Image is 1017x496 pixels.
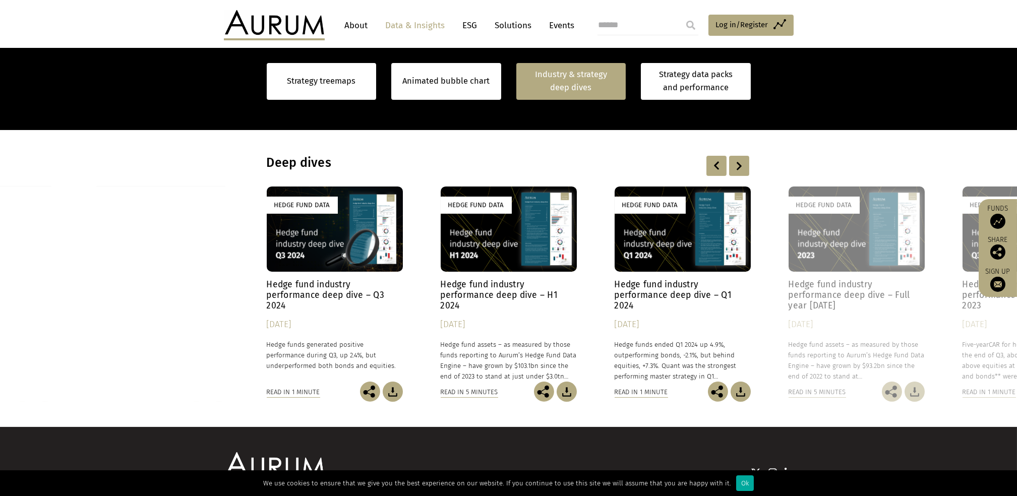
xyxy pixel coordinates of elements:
h4: Hedge fund industry performance deep dive – Full year [DATE] [789,279,925,311]
div: Read in 5 minutes [441,387,498,398]
img: Share this post [708,382,728,402]
div: [DATE] [441,318,577,332]
span: Log in/Register [716,19,768,31]
h4: Hedge fund industry performance deep dive – Q3 2024 [267,279,403,311]
a: ESG [458,16,483,35]
div: Hedge Fund Data [789,197,860,213]
h4: Hedge fund industry performance deep dive – Q1 2024 [615,279,751,311]
img: Download Article [905,382,925,402]
h4: Hedge fund industry performance deep dive – H1 2024 [441,279,577,311]
div: Read in 1 minute [963,387,1016,398]
div: Ok [736,475,754,491]
div: [DATE] [267,318,403,332]
img: Download Article [383,382,403,402]
img: Instagram icon [768,468,777,478]
a: Hedge Fund Data Hedge fund industry performance deep dive – Q1 2024 [DATE] Hedge funds ended Q1 2... [615,187,751,382]
a: Industry & strategy deep dives [516,63,626,100]
div: [DATE] [789,318,925,332]
img: Share this post [360,382,380,402]
a: Sign up [984,267,1012,292]
a: About [340,16,373,35]
img: Sign up to our newsletter [990,277,1005,292]
img: Aurum Logo [224,452,325,482]
h3: Deep dives [267,155,621,170]
img: Aurum [224,10,325,40]
a: Log in/Register [708,15,794,36]
a: Animated bubble chart [402,75,490,88]
img: Share this post [990,244,1005,260]
div: Read in 5 minutes [789,387,846,398]
p: Hedge fund assets – as measured by those funds reporting to Aurum’s Hedge Fund Data Engine – have... [441,339,577,382]
img: Download Article [557,382,577,402]
img: Share this post [534,382,554,402]
a: Hedge Fund Data Hedge fund industry performance deep dive – Q3 2024 [DATE] Hedge funds generated ... [267,187,403,382]
div: Read in 1 minute [615,387,668,398]
span: Five-year [963,341,989,348]
a: Strategy treemaps [287,75,355,88]
a: Strategy data packs and performance [641,63,751,100]
div: Hedge Fund Data [441,197,512,213]
a: Funds [984,204,1012,229]
img: Linkedin icon [785,468,794,478]
a: Events [545,16,575,35]
img: Share this post [882,382,902,402]
p: Hedge funds generated positive performance during Q3, up 2.4%, but underperformed both bonds and ... [267,339,403,371]
p: Hedge funds ended Q1 2024 up 4.9%, outperforming bonds, -2.1%, but behind equities, +7.3%. Quant ... [615,339,751,382]
a: Hedge Fund Data Hedge fund industry performance deep dive – H1 2024 [DATE] Hedge fund assets – as... [441,187,577,382]
input: Submit [681,15,701,35]
a: Data & Insights [381,16,450,35]
img: Download Article [731,382,751,402]
img: Access Funds [990,214,1005,229]
div: Hedge Fund Data [615,197,686,213]
img: Twitter icon [751,468,761,478]
div: Read in 1 minute [267,387,320,398]
a: Solutions [490,16,537,35]
p: Hedge fund assets – as measured by those funds reporting to Aurum’s Hedge Fund Data Engine – have... [789,339,925,382]
div: [DATE] [615,318,751,332]
div: Share [984,236,1012,260]
div: Hedge Fund Data [267,197,338,213]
